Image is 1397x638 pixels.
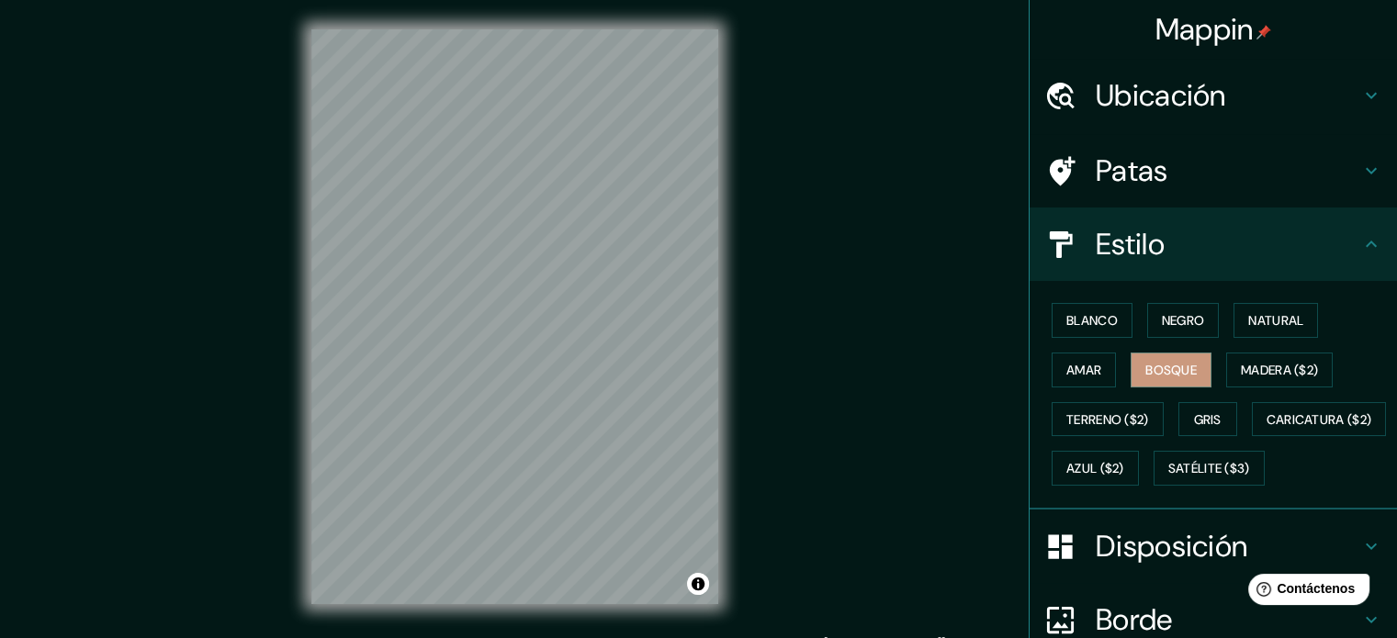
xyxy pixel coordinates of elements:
font: Gris [1194,411,1222,428]
font: Satélite ($3) [1168,461,1250,477]
button: Terreno ($2) [1052,402,1164,437]
font: Natural [1248,312,1303,329]
font: Ubicación [1096,76,1226,115]
button: Gris [1178,402,1237,437]
button: Natural [1234,303,1318,338]
div: Patas [1030,134,1397,207]
button: Madera ($2) [1226,353,1333,387]
div: Estilo [1030,207,1397,281]
button: Bosque [1131,353,1211,387]
button: Amar [1052,353,1116,387]
font: Terreno ($2) [1066,411,1149,428]
font: Amar [1066,362,1101,378]
button: Activar o desactivar atribución [687,573,709,595]
font: Mappin [1155,10,1254,49]
div: Disposición [1030,509,1397,583]
div: Ubicación [1030,59,1397,132]
button: Caricatura ($2) [1252,402,1387,437]
font: Patas [1096,151,1168,190]
button: Azul ($2) [1052,451,1139,486]
iframe: Lanzador de widgets de ayuda [1234,566,1377,618]
font: Madera ($2) [1241,362,1318,378]
button: Negro [1147,303,1220,338]
font: Blanco [1066,312,1118,329]
button: Blanco [1052,303,1132,338]
font: Caricatura ($2) [1267,411,1372,428]
font: Negro [1162,312,1205,329]
font: Estilo [1096,225,1165,263]
button: Satélite ($3) [1154,451,1265,486]
font: Azul ($2) [1066,461,1124,477]
font: Disposición [1096,527,1247,565]
canvas: Mapa [311,29,718,604]
font: Bosque [1145,362,1197,378]
img: pin-icon.png [1256,25,1271,39]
